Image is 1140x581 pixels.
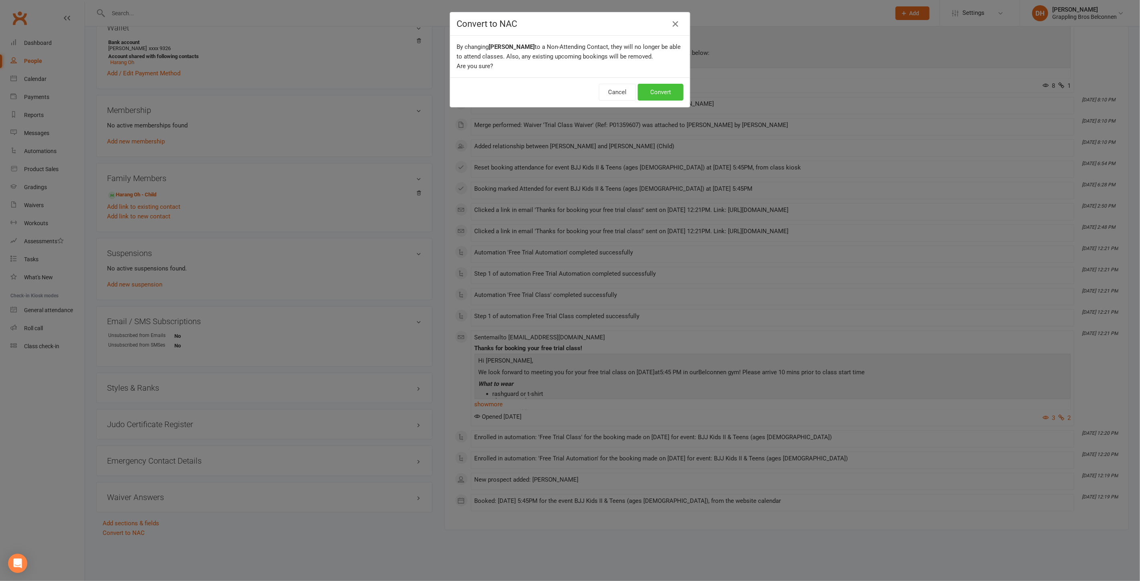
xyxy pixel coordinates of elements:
[638,84,683,101] button: Convert
[8,554,27,573] div: Open Intercom Messenger
[450,36,690,77] div: By changing to a Non-Attending Contact, they will no longer be able to attend classes. Also, any ...
[669,18,682,30] button: Close
[599,84,636,101] button: Cancel
[489,43,535,50] b: [PERSON_NAME]
[457,19,683,29] h4: Convert to NAC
